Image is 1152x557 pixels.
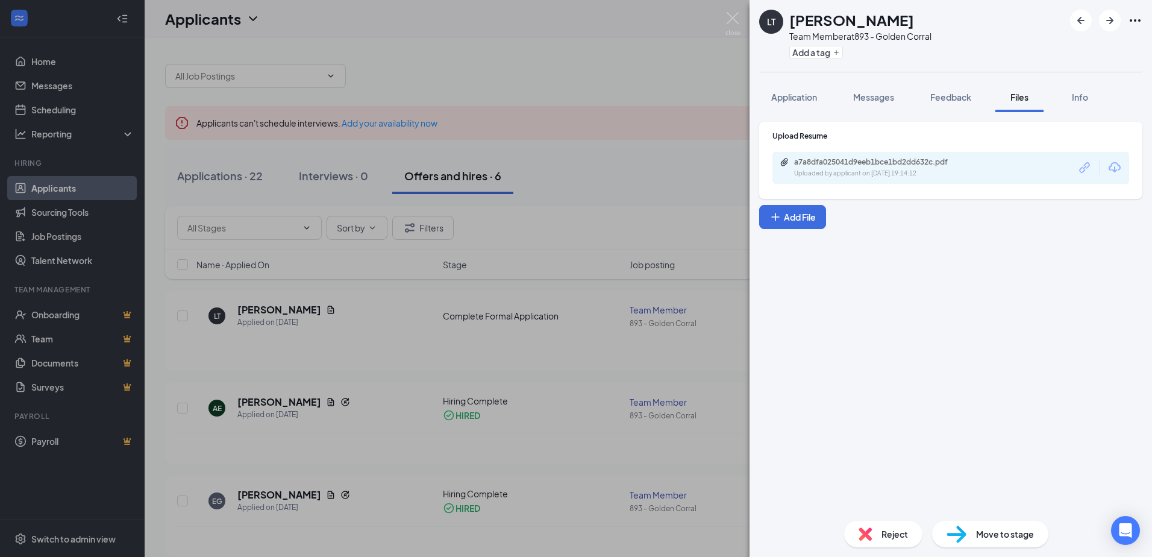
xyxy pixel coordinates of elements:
h1: [PERSON_NAME] [789,10,914,30]
span: Reject [881,527,908,541]
span: Application [771,92,817,102]
button: Add FilePlus [759,205,826,229]
button: ArrowRight [1099,10,1121,31]
svg: Paperclip [780,157,789,167]
a: Paperclipa7a8dfa025041d9eeb1bce1bd2dd632c.pdfUploaded by applicant on [DATE] 19:14:12 [780,157,975,178]
svg: Plus [833,49,840,56]
div: Team Member at 893 - Golden Corral [789,30,931,42]
span: Info [1072,92,1088,102]
span: Files [1010,92,1028,102]
svg: Link [1077,160,1093,175]
svg: ArrowLeftNew [1074,13,1088,28]
span: Move to stage [976,527,1034,541]
svg: Plus [769,211,781,223]
svg: Download [1107,160,1122,175]
button: PlusAdd a tag [789,46,843,58]
div: LT [767,16,775,28]
div: Open Intercom Messenger [1111,516,1140,545]
svg: Ellipses [1128,13,1142,28]
div: a7a8dfa025041d9eeb1bce1bd2dd632c.pdf [794,157,963,167]
div: Upload Resume [772,131,1129,141]
div: Uploaded by applicant on [DATE] 19:14:12 [794,169,975,178]
button: ArrowLeftNew [1070,10,1092,31]
svg: ArrowRight [1103,13,1117,28]
span: Feedback [930,92,971,102]
span: Messages [853,92,894,102]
